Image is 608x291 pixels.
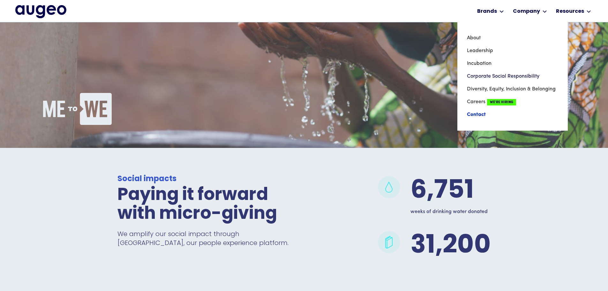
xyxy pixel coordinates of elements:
[467,57,558,70] a: Incubation
[556,8,584,15] div: Resources
[487,99,516,105] span: We're Hiring
[467,96,558,108] a: CareersWe're Hiring
[15,5,66,18] a: home
[467,108,558,121] a: Contact
[467,70,558,83] a: Corporate Social Responsibility
[15,5,66,18] img: Augeo's full logo in midnight blue.
[467,32,558,44] a: About
[513,8,540,15] div: Company
[477,8,497,15] div: Brands
[467,83,558,96] a: Diversity, Equity, Inclusion & Belonging
[457,22,568,131] nav: Company
[467,44,558,57] a: Leadership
